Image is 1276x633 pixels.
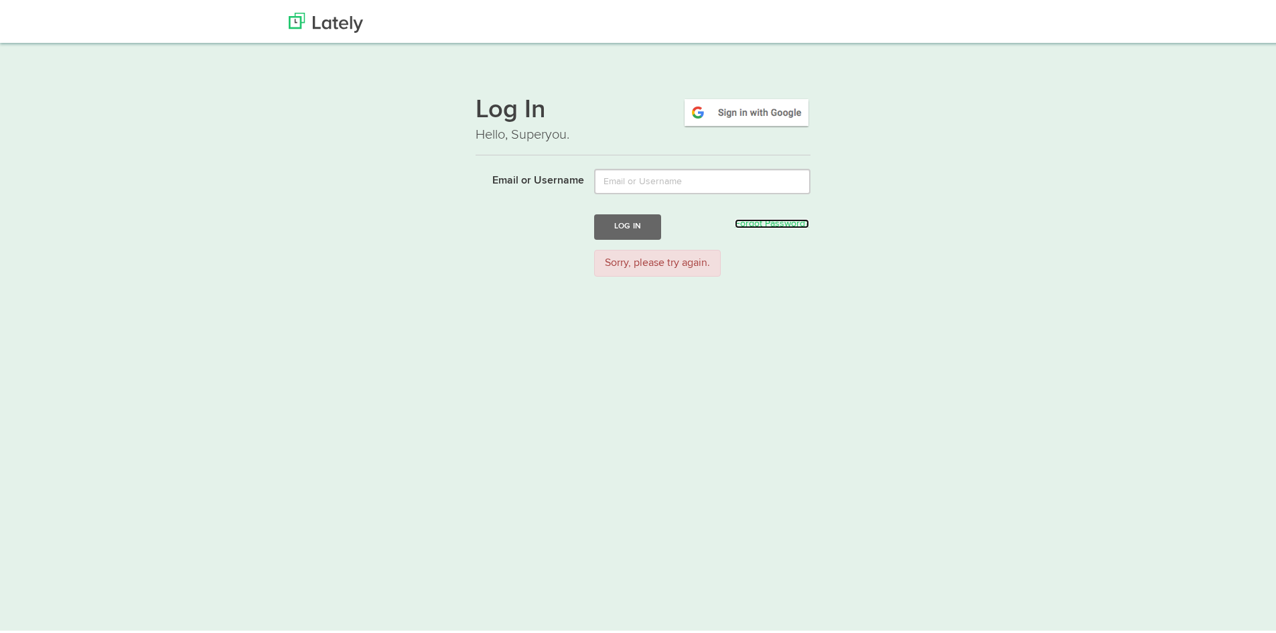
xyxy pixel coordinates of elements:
[735,216,809,226] a: Forgot Password?
[683,94,810,125] img: google-signin.png
[476,123,810,142] p: Hello, Superyou.
[476,94,810,123] h1: Log In
[594,247,721,275] div: Sorry, please try again.
[594,212,661,236] button: Log In
[466,166,584,186] label: Email or Username
[289,10,363,30] img: Lately
[594,166,810,192] input: Email or Username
